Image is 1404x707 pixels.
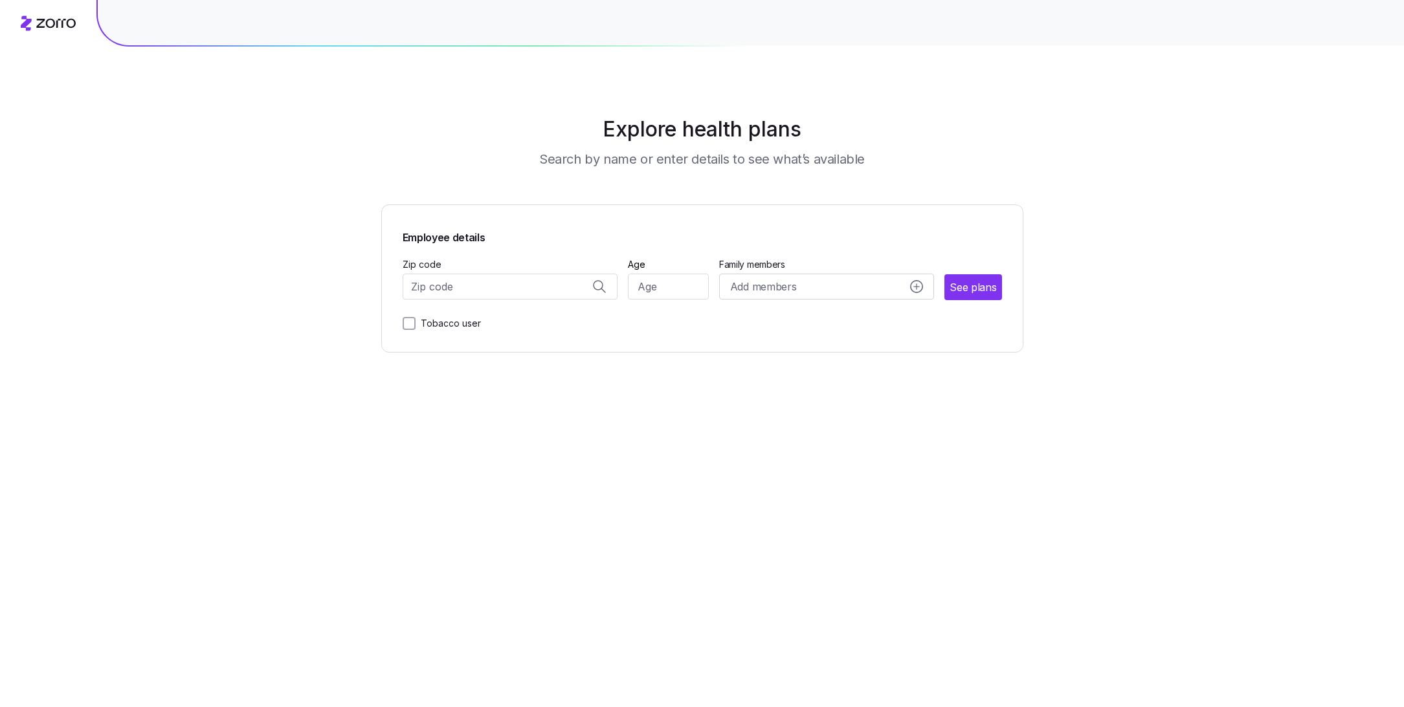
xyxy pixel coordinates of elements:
button: Add membersadd icon [719,274,935,299]
input: Age [628,274,709,299]
h1: Explore health plans [413,114,991,145]
span: See plans [950,279,996,296]
h3: Search by name or enter details to see what’s available [539,150,865,168]
svg: add icon [910,280,923,293]
button: See plans [944,274,1001,300]
label: Zip code [403,257,441,272]
span: Employee details [403,226,1002,246]
span: Family members [719,258,935,271]
span: Add members [730,279,796,295]
label: Age [628,257,645,272]
label: Tobacco user [416,316,481,331]
input: Zip code [403,274,618,299]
